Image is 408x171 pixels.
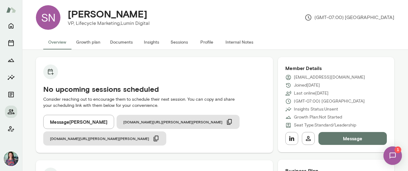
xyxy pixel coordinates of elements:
[305,14,394,21] p: (GMT-07:00) [GEOGRAPHIC_DATA]
[5,37,17,49] button: Sessions
[5,88,17,101] button: Documents
[5,123,17,135] button: Client app
[5,54,17,66] button: Growth Plan
[43,96,266,109] p: Consider reaching out to encourage them to schedule their next session. You can copy and share yo...
[294,98,365,104] p: (GMT-07:00) [GEOGRAPHIC_DATA]
[294,114,342,120] p: Growth Plan: Not Started
[105,35,138,49] button: Documents
[5,71,17,84] button: Insights
[50,136,149,141] span: [DOMAIN_NAME][URL][PERSON_NAME][PERSON_NAME]
[36,5,60,30] div: SN
[6,4,16,16] img: Mento
[43,35,71,49] button: Overview
[285,64,387,72] h6: Member Details
[294,122,356,128] p: Seat Type: Standard/Leadership
[43,115,114,129] button: Message[PERSON_NAME]
[138,35,165,49] button: Insights
[71,35,105,49] button: Growth plan
[117,115,240,129] button: [DOMAIN_NAME][URL][PERSON_NAME][PERSON_NAME]
[294,106,338,112] p: Insights Status: Unsent
[43,84,266,94] h5: No upcoming sessions scheduled
[165,35,193,49] button: Sessions
[294,74,365,80] p: [EMAIL_ADDRESS][DOMAIN_NAME]
[318,132,387,145] button: Message
[294,90,329,96] p: Last online [DATE]
[43,131,166,146] button: [DOMAIN_NAME][URL][PERSON_NAME][PERSON_NAME]
[294,82,320,88] p: Joined [DATE]
[221,35,258,49] button: Internal Notes
[68,8,147,20] h4: [PERSON_NAME]
[68,20,150,27] p: VP, Lifecycle Marketing, Lumin Digital
[193,35,221,49] button: Profile
[5,106,17,118] button: Members
[123,119,222,124] span: [DOMAIN_NAME][URL][PERSON_NAME][PERSON_NAME]
[4,151,18,166] img: Christina Knoll
[5,20,17,32] button: Home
